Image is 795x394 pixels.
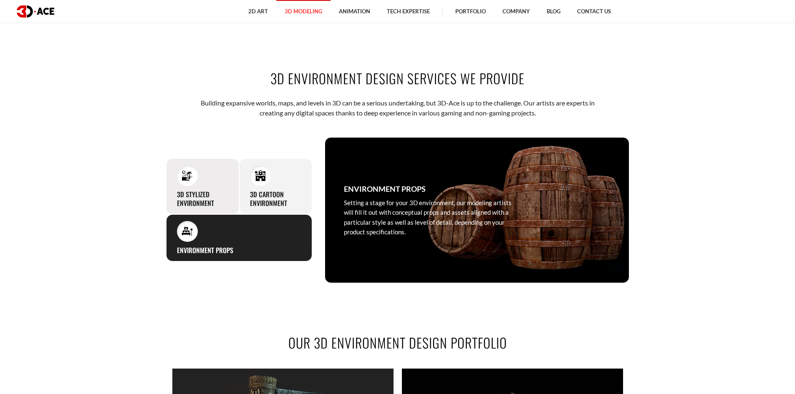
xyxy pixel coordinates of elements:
img: logo dark [17,5,54,18]
p: Setting a stage for your 3D environment, our modeling artists will fill it out with conceptual pr... [344,198,515,237]
p: Building expansive worlds, maps, and levels in 3D can be a serious undertaking, but 3D-Ace is up ... [192,98,603,118]
h3: 3D Cartoon Environment [250,190,301,208]
h2: 3D ENVIRONMENT DESIGN SERVICES WE PROVIDE [166,69,629,88]
h2: OUR 3D ENVIRONMENT DESIGN PORTFOLIO [166,333,629,352]
h3: 3D STYLIZED ENVIRONMENT [177,190,228,208]
h3: Environment props [344,183,426,195]
img: 3D STYLIZED ENVIRONMENT [182,170,193,181]
img: Environment props [182,226,193,237]
h3: Environment props [177,246,233,255]
img: 3D Cartoon Environment [255,170,266,181]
